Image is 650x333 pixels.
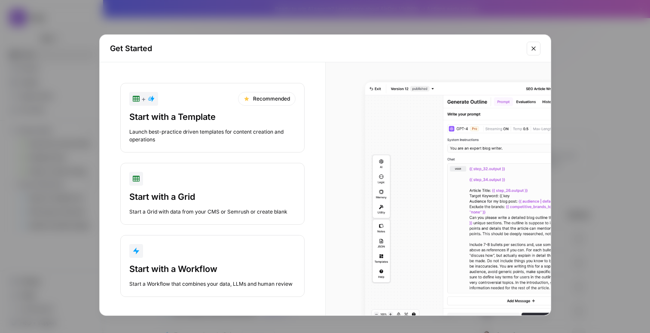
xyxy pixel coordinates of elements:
[120,235,305,297] button: Start with a WorkflowStart a Workflow that combines your data, LLMs and human review
[129,263,296,275] div: Start with a Workflow
[129,208,296,216] div: Start a Grid with data from your CMS or Semrush or create blank
[133,94,155,104] div: +
[110,43,522,55] h2: Get Started
[120,83,305,153] button: +RecommendedStart with a TemplateLaunch best-practice driven templates for content creation and o...
[129,191,296,203] div: Start with a Grid
[129,128,296,144] div: Launch best-practice driven templates for content creation and operations
[238,92,296,106] div: Recommended
[120,163,305,225] button: Start with a GridStart a Grid with data from your CMS or Semrush or create blank
[129,280,296,288] div: Start a Workflow that combines your data, LLMs and human review
[129,111,296,123] div: Start with a Template
[527,42,540,55] button: Close modal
